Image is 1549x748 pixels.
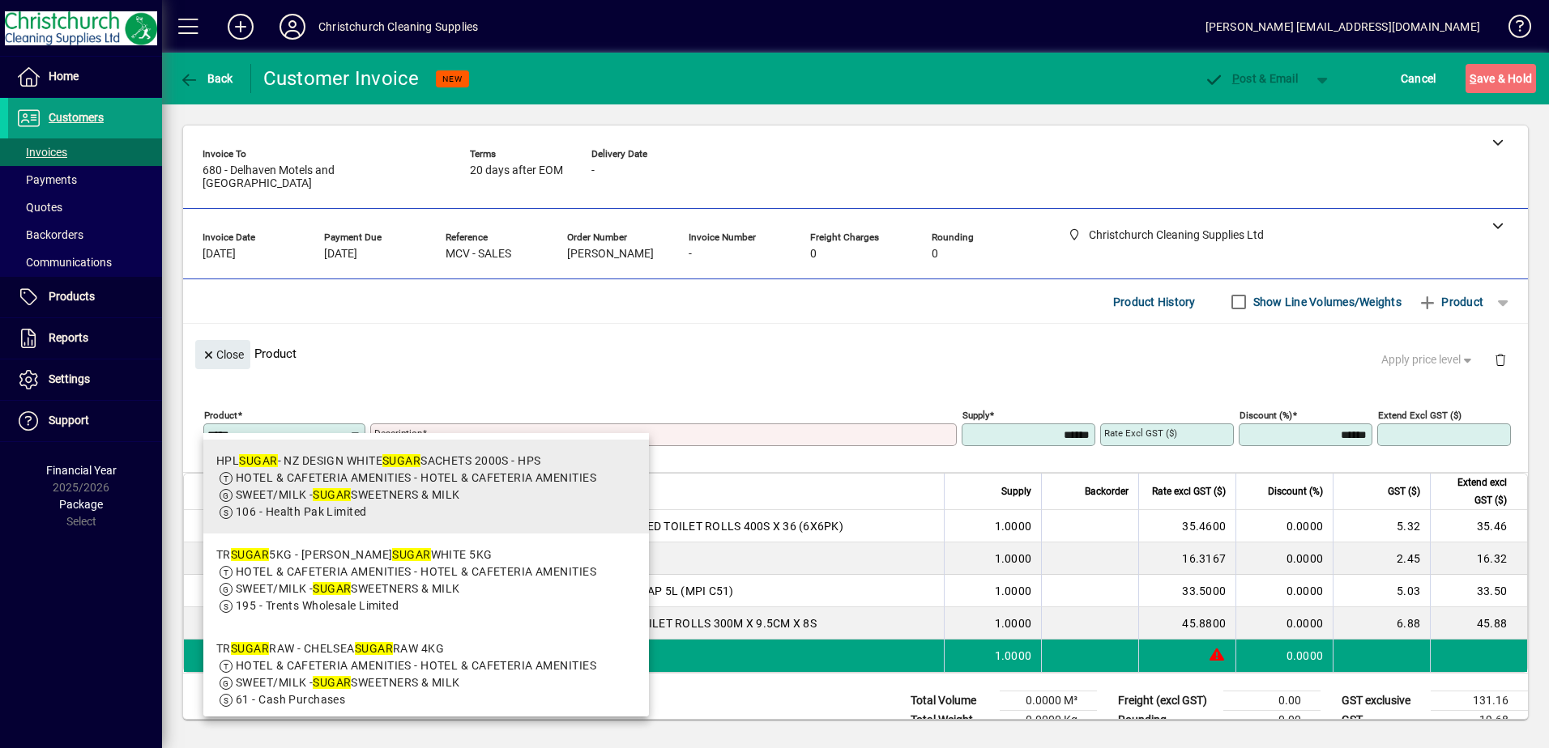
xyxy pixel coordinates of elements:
[470,164,563,177] span: 20 days after EOM
[8,318,162,359] a: Reports
[1496,3,1529,56] a: Knowledge Base
[318,14,478,40] div: Christchurch Cleaning Supplies
[203,164,446,190] span: 680 - Delhaven Motels and [GEOGRAPHIC_DATA]
[392,548,430,561] em: SUGAR
[231,548,269,561] em: SUGAR
[810,248,817,261] span: 0
[1149,550,1226,567] div: 16.3167
[1001,482,1031,500] span: Supply
[313,676,351,689] em: SUGAR
[1000,711,1097,730] td: 0.0000 Kg
[1333,575,1430,607] td: 5.03
[1107,287,1202,317] button: Product History
[49,70,79,83] span: Home
[1104,427,1177,439] mat-label: Rate excl GST ($)
[263,66,420,91] div: Customer Invoice
[16,201,62,214] span: Quotes
[313,582,351,595] em: SUGAR
[1466,64,1536,93] button: Save & Hold
[231,642,269,655] em: SUGAR
[183,324,1528,383] div: Product
[1235,607,1333,640] td: 0.0000
[8,249,162,276] a: Communications
[962,410,989,421] mat-label: Supply
[1430,575,1527,607] td: 33.50
[216,640,596,657] div: TR RAW - CHELSEA RAW 4KG
[204,410,237,421] mat-label: Product
[1333,607,1430,640] td: 6.88
[236,659,596,672] span: HOTEL & CAFETERIA AMENITIES - HOTEL & CAFETERIA AMENITIES
[1397,64,1440,93] button: Cancel
[8,277,162,317] a: Products
[8,138,162,166] a: Invoices
[203,533,649,627] mat-option: TRSUGAR5KG - CHELSEA SUGAR WHITE 5KG
[442,74,463,84] span: NEW
[1149,583,1226,599] div: 33.5000
[1149,518,1226,534] div: 35.4600
[382,454,420,467] em: SUGAR
[1375,346,1482,375] button: Apply price level
[1470,72,1476,85] span: S
[8,166,162,193] a: Payments
[195,340,250,369] button: Close
[1149,615,1226,631] div: 45.8800
[1110,691,1223,711] td: Freight (excl GST)
[1250,294,1402,310] label: Show Line Volumes/Weights
[1223,691,1321,711] td: 0.00
[995,518,1032,534] span: 1.0000
[1470,66,1532,91] span: ave & Hold
[1110,711,1223,730] td: Rounding
[1152,482,1226,500] span: Rate excl GST ($)
[1334,691,1431,711] td: GST exclusive
[1333,542,1430,575] td: 2.45
[1196,64,1306,93] button: Post & Email
[239,454,277,467] em: SUGAR
[1431,691,1528,711] td: 131.16
[1235,510,1333,542] td: 0.0000
[16,256,112,269] span: Communications
[236,693,345,706] span: 61 - Cash Purchases
[995,550,1032,567] span: 1.0000
[8,193,162,221] a: Quotes
[1240,410,1292,421] mat-label: Discount (%)
[995,615,1032,631] span: 1.0000
[1381,351,1475,368] span: Apply price level
[903,711,1000,730] td: Total Weight
[1431,711,1528,730] td: 19.68
[16,173,77,186] span: Payments
[374,446,944,463] mat-error: Required
[49,331,88,344] span: Reports
[16,228,83,241] span: Backorders
[903,691,1000,711] td: Total Volume
[591,164,595,177] span: -
[49,290,95,303] span: Products
[216,453,596,470] div: HPL - NZ DESIGN WHITE SACHETS 2000S - HPS
[1430,542,1527,575] td: 16.32
[1268,482,1323,500] span: Discount (%)
[236,582,459,595] span: SWEET/MILK - SWEETNERS & MILK
[8,57,162,97] a: Home
[1333,510,1430,542] td: 5.32
[215,12,267,41] button: Add
[49,414,89,427] span: Support
[59,498,103,511] span: Package
[216,546,596,563] div: TR 5KG - [PERSON_NAME] WHITE 5KG
[689,248,692,261] span: -
[1223,711,1321,730] td: 0.00
[995,648,1032,664] span: 1.0000
[203,440,649,533] mat-option: HPLSUGAR - NZ DESIGN WHITE SUGAR SACHETS 2000S - HPS
[1430,607,1527,640] td: 45.88
[203,248,236,261] span: [DATE]
[191,346,254,361] app-page-header-button: Close
[1113,289,1196,315] span: Product History
[1401,66,1436,91] span: Cancel
[267,12,318,41] button: Profile
[8,359,162,400] a: Settings
[313,488,351,501] em: SUGAR
[179,72,233,85] span: Back
[1481,352,1520,367] app-page-header-button: Delete
[1205,14,1480,40] div: [PERSON_NAME] [EMAIL_ADDRESS][DOMAIN_NAME]
[1481,340,1520,379] button: Delete
[49,111,104,124] span: Customers
[446,248,511,261] span: MCV - SALES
